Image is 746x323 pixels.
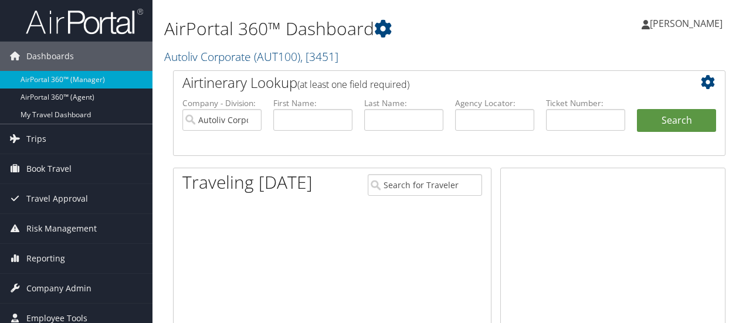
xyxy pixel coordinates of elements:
[182,170,313,195] h1: Traveling [DATE]
[182,73,670,93] h2: Airtinerary Lookup
[164,49,338,64] a: Autoliv Corporate
[364,97,443,109] label: Last Name:
[254,49,300,64] span: ( AUT100 )
[182,97,262,109] label: Company - Division:
[300,49,338,64] span: , [ 3451 ]
[455,97,534,109] label: Agency Locator:
[26,8,143,35] img: airportal-logo.png
[642,6,734,41] a: [PERSON_NAME]
[273,97,352,109] label: First Name:
[26,274,91,303] span: Company Admin
[297,78,409,91] span: (at least one field required)
[546,97,625,109] label: Ticket Number:
[26,184,88,213] span: Travel Approval
[650,17,723,30] span: [PERSON_NAME]
[164,16,544,41] h1: AirPortal 360™ Dashboard
[26,124,46,154] span: Trips
[637,109,716,132] button: Search
[26,214,97,243] span: Risk Management
[26,244,65,273] span: Reporting
[26,154,72,183] span: Book Travel
[26,42,74,71] span: Dashboards
[368,174,483,196] input: Search for Traveler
